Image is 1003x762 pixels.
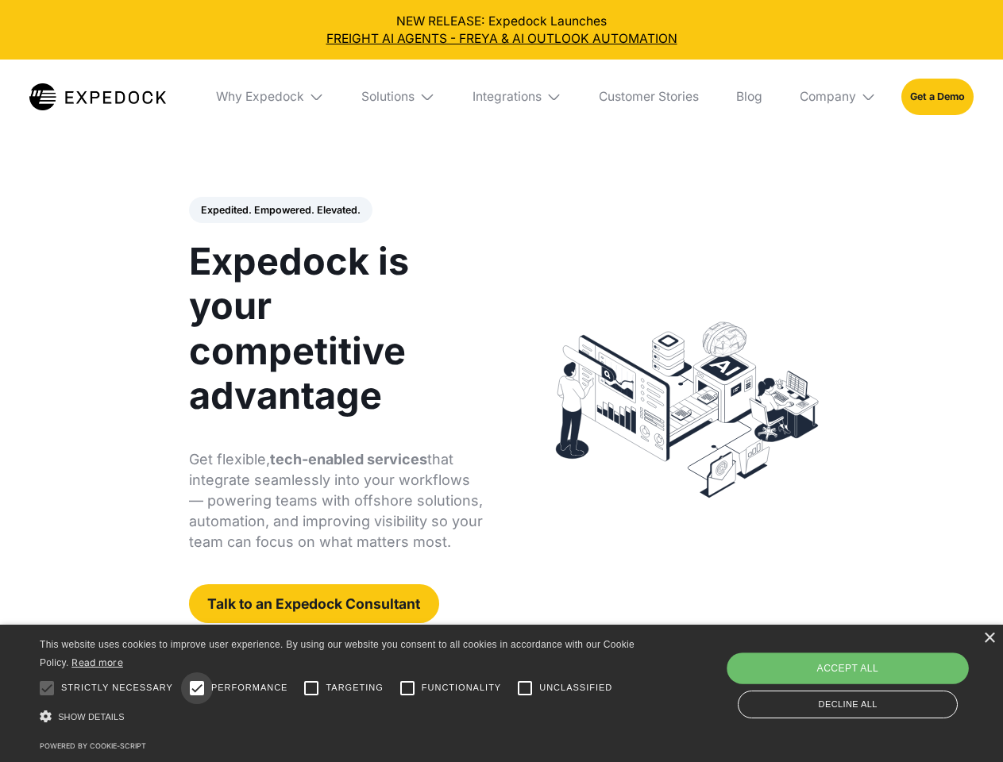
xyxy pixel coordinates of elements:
[13,30,991,48] a: FREIGHT AI AGENTS - FREYA & AI OUTLOOK AUTOMATION
[71,656,123,668] a: Read more
[460,60,574,134] div: Integrations
[800,89,856,105] div: Company
[422,681,501,695] span: Functionality
[270,451,427,468] strong: tech-enabled services
[473,89,542,105] div: Integrations
[361,89,415,105] div: Solutions
[189,239,484,418] h1: Expedock is your competitive advantage
[189,584,439,623] a: Talk to an Expedock Consultant
[787,60,889,134] div: Company
[40,706,640,728] div: Show details
[40,741,146,750] a: Powered by cookie-script
[723,60,774,134] a: Blog
[586,60,711,134] a: Customer Stories
[58,712,125,722] span: Show details
[349,60,448,134] div: Solutions
[901,79,974,114] a: Get a Demo
[211,681,288,695] span: Performance
[727,652,968,684] div: Accept all
[189,449,484,552] p: Get flexible, that integrate seamlessly into your workflows — powering teams with offshore soluti...
[326,681,383,695] span: Targeting
[40,639,635,668] span: This website uses cookies to improve user experience. By using our website you consent to all coo...
[61,681,173,695] span: Strictly necessary
[739,591,1003,762] iframe: Chat Widget
[539,681,612,695] span: Unclassified
[216,89,304,105] div: Why Expedock
[203,60,337,134] div: Why Expedock
[13,13,991,48] div: NEW RELEASE: Expedock Launches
